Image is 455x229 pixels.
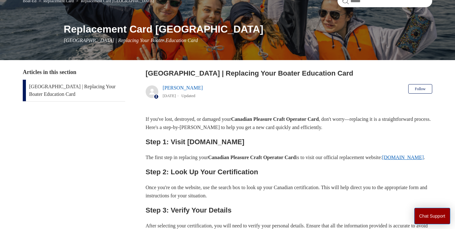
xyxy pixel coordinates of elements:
h2: Step 1: Visit [DOMAIN_NAME] [146,136,432,147]
p: Once you're on the website, use the search box to look up your Canadian certification. This will ... [146,183,432,200]
span: Articles in this section [23,69,76,75]
h2: Step 2: Look Up Your Certification [146,166,432,177]
button: Chat Support [414,208,451,224]
strong: Canadian Pleasure Craft Operator Card [208,155,296,160]
h2: Canada | Replacing Your Boater Education Card [146,68,432,78]
h2: Step 3: Verify Your Details [146,205,432,216]
button: Follow Article [408,84,432,94]
p: The first step in replacing your is to visit our official replacement website: . [146,153,432,162]
li: Updated [181,93,195,98]
span: [GEOGRAPHIC_DATA] | Replacing Your Boater Education Card [64,38,198,43]
a: [GEOGRAPHIC_DATA] | Replacing Your Boater Education Card [23,80,125,101]
a: [PERSON_NAME] [163,85,203,90]
a: [DOMAIN_NAME] [382,155,424,160]
p: If you've lost, destroyed, or damaged your , don't worry—replacing it is a straightforward proces... [146,115,432,131]
time: 05/22/2024, 17:14 [163,93,176,98]
strong: Canadian Pleasure Craft Operator Card [231,116,319,122]
h1: Replacement Card [GEOGRAPHIC_DATA] [64,22,432,37]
